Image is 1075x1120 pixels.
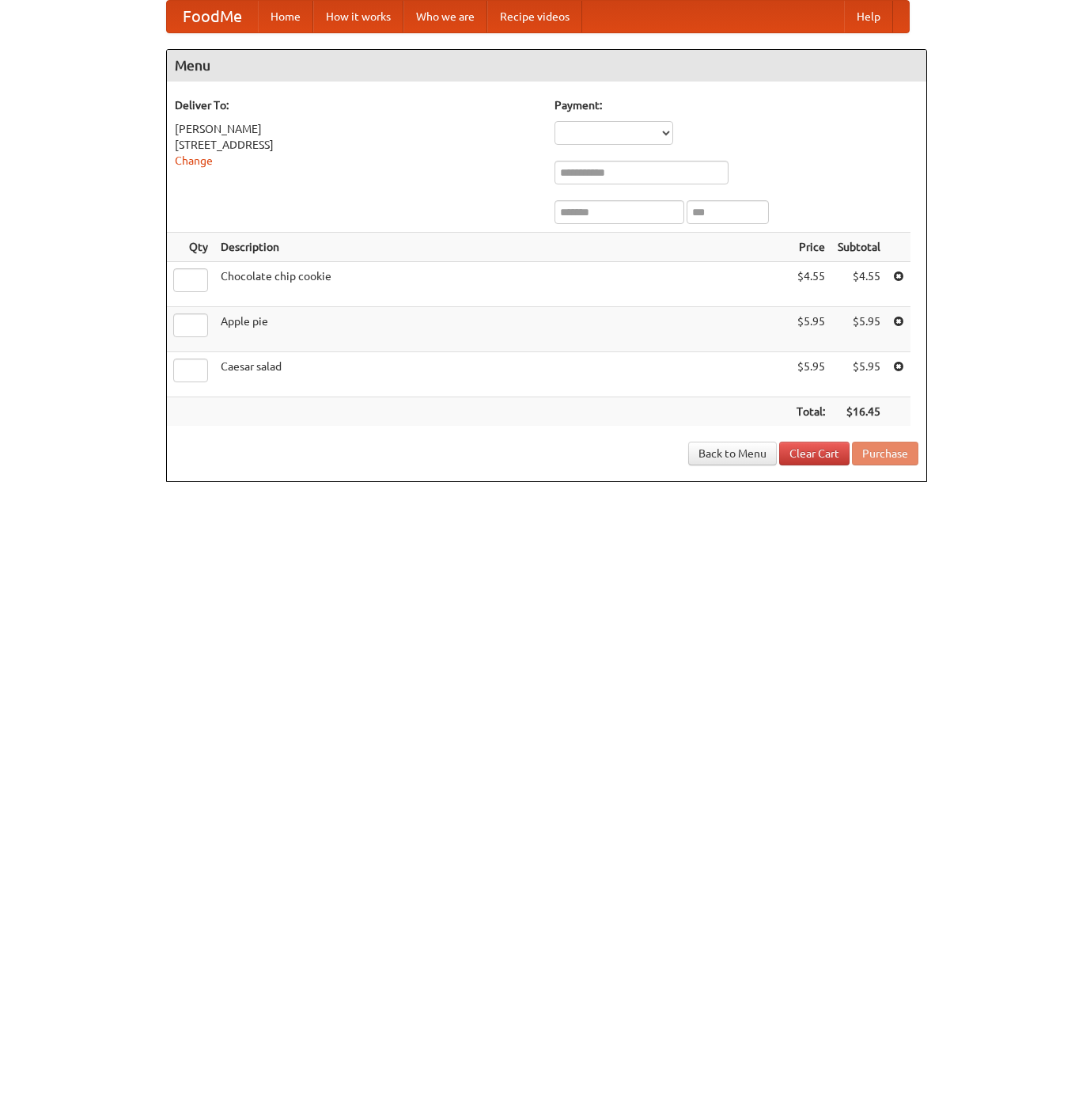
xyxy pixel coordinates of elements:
[831,307,887,352] td: $5.95
[790,352,831,397] td: $5.95
[167,233,214,262] th: Qty
[214,307,790,352] td: Apple pie
[688,442,777,465] a: Back to Menu
[214,262,790,307] td: Chocolate chip cookie
[167,50,926,82] h4: Menu
[844,1,893,32] a: Help
[258,1,313,32] a: Home
[790,233,831,262] th: Price
[831,233,887,262] th: Subtotal
[175,137,539,153] div: [STREET_ADDRESS]
[831,397,887,427] th: $16.45
[403,1,487,32] a: Who we are
[175,121,539,137] div: [PERSON_NAME]
[214,352,790,397] td: Caesar salad
[487,1,582,32] a: Recipe videos
[831,262,887,307] td: $4.55
[790,307,831,352] td: $5.95
[852,442,918,465] button: Purchase
[790,397,831,427] th: Total:
[790,262,831,307] td: $4.55
[779,442,850,465] a: Clear Cart
[313,1,403,32] a: How it works
[167,1,258,32] a: FoodMe
[214,233,790,262] th: Description
[831,352,887,397] td: $5.95
[175,97,539,113] h5: Deliver To:
[555,97,918,113] h5: Payment:
[175,154,213,167] a: Change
